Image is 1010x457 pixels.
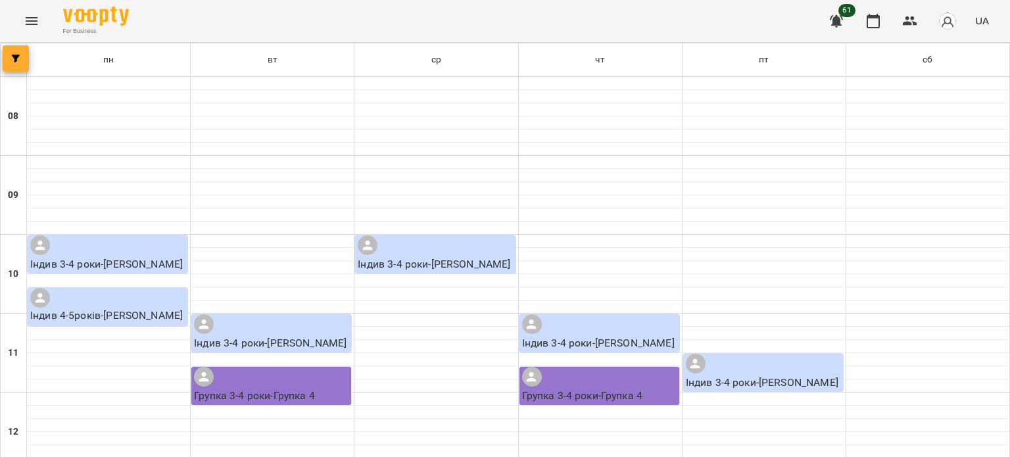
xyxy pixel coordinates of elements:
[923,53,932,67] h6: сб
[522,314,542,334] div: Вікторія
[30,308,187,339] p: Індив 4-5років - [PERSON_NAME] індив
[63,7,129,26] img: Voopty Logo
[194,388,351,404] p: Групка 3-4 роки - Групка 4
[8,109,18,124] h6: 08
[938,12,957,30] img: avatar_s.png
[30,235,50,255] div: Вікторія
[63,27,129,36] span: For Business
[759,53,769,67] h6: пт
[358,256,515,272] p: Індив 3-4 роки - [PERSON_NAME]
[194,335,351,351] p: Індив 3-4 роки - [PERSON_NAME]
[103,53,114,67] h6: пн
[194,314,214,334] div: Вікторія
[970,9,994,33] button: UA
[838,4,855,17] span: 61
[686,375,843,391] p: Індив 3-4 роки - [PERSON_NAME]
[30,256,187,272] p: Індив 3-4 роки - [PERSON_NAME]
[30,288,50,308] div: Вікторія
[194,367,214,387] div: Вікторія
[686,354,706,373] div: Вікторія
[358,235,377,255] div: Вікторія
[522,388,679,404] p: Групка 3-4 роки - Групка 4
[595,53,604,67] h6: чт
[431,53,441,67] h6: ср
[522,335,679,351] p: Індив 3-4 роки - [PERSON_NAME]
[268,53,277,67] h6: вт
[522,367,542,387] div: Вікторія
[8,267,18,281] h6: 10
[8,346,18,360] h6: 11
[8,425,18,439] h6: 12
[8,188,18,203] h6: 09
[16,5,47,37] button: Menu
[975,14,989,28] span: UA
